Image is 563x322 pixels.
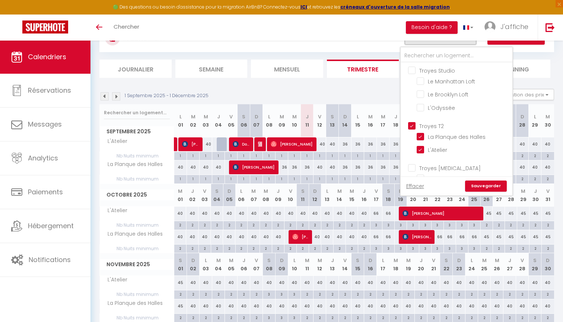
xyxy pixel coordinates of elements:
iframe: Chat [531,288,557,316]
span: Notifications [29,255,71,264]
a: ... J'affiche [479,15,538,41]
th: 07 [248,184,260,207]
div: 1 [339,175,351,182]
abbr: L [179,113,182,120]
div: 40 [223,207,235,220]
div: 2 [187,245,198,252]
div: 66 [432,230,444,244]
div: 40 [333,230,346,244]
div: 45 [529,207,542,220]
th: 09 [272,184,284,207]
th: 16 [358,184,370,207]
div: 3 [456,221,468,228]
div: 40 [198,230,211,244]
span: L'Odyssée [428,104,455,112]
abbr: M [191,113,195,120]
div: 40 [212,160,225,174]
span: Nb Nuits minimum [100,175,174,183]
th: 15 [346,184,358,207]
th: 17 [377,104,389,137]
a: Sauvegarder [465,181,507,192]
abbr: L [357,113,359,120]
abbr: M [350,188,354,195]
div: 1 [377,175,389,182]
abbr: M [292,113,297,120]
div: 2 [542,221,554,228]
div: 36 [377,160,389,174]
abbr: J [306,113,309,120]
input: Rechercher un logement... [104,106,170,119]
span: La Planque des Halles [101,160,165,169]
div: 45 [480,207,493,220]
span: Messages [28,119,62,129]
th: 04 [211,184,223,207]
th: 11 [301,104,314,137]
div: 1 [225,175,237,182]
abbr: D [343,113,347,120]
div: 40 [211,207,223,220]
div: 2 [529,152,541,159]
div: 1 [187,175,199,182]
div: 1 [250,175,263,182]
span: L'Atelier [101,137,129,146]
span: L'Atelier [101,207,129,215]
div: 2 [187,221,198,228]
div: 2 [334,221,346,228]
th: 06 [238,104,250,137]
abbr: M [521,188,525,195]
div: 2 [236,221,248,228]
div: 36 [389,160,402,174]
div: 40 [309,207,321,220]
li: Planning [478,60,551,78]
th: 12 [314,104,326,137]
div: 1 [364,152,376,159]
th: 29 [529,104,541,137]
abbr: J [277,188,280,195]
th: 11 [297,184,309,207]
div: 2 [481,221,493,228]
div: 1 [352,175,364,182]
span: Octobre 2025 [100,189,174,200]
div: 40 [260,230,272,244]
th: 29 [517,184,529,207]
th: 16 [364,104,377,137]
img: ... [484,21,496,32]
div: 40 [346,207,358,220]
div: 1 [174,152,187,159]
th: 12 [309,184,321,207]
div: 1 [377,152,389,159]
th: 08 [260,184,272,207]
span: Réservations [28,86,71,95]
span: [PERSON_NAME] [271,137,313,151]
div: 40 [358,207,370,220]
span: Analytics [28,153,58,163]
abbr: M [337,188,342,195]
div: 40 [211,230,223,244]
abbr: V [289,188,292,195]
th: 04 [212,104,225,137]
div: 2 [309,221,321,228]
abbr: V [318,113,321,120]
img: Super Booking [22,20,68,34]
div: 40 [174,207,187,220]
div: 40 [248,230,260,244]
div: 2 [516,152,528,159]
div: 3 [395,221,407,228]
div: 1 [263,175,275,182]
abbr: J [534,188,537,195]
abbr: M [368,113,373,120]
div: Filtrer par hébergement [400,47,513,196]
abbr: D [255,113,258,120]
abbr: V [203,188,206,195]
div: 40 [198,207,211,220]
th: 14 [333,184,346,207]
th: 08 [263,104,276,137]
span: [PERSON_NAME] [403,230,432,244]
div: 40 [529,160,541,174]
abbr: S [301,188,305,195]
div: 36 [352,160,364,174]
div: 2 [541,152,554,159]
div: 36 [389,137,402,151]
span: Hébergement [28,221,74,230]
div: 40 [541,137,554,151]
